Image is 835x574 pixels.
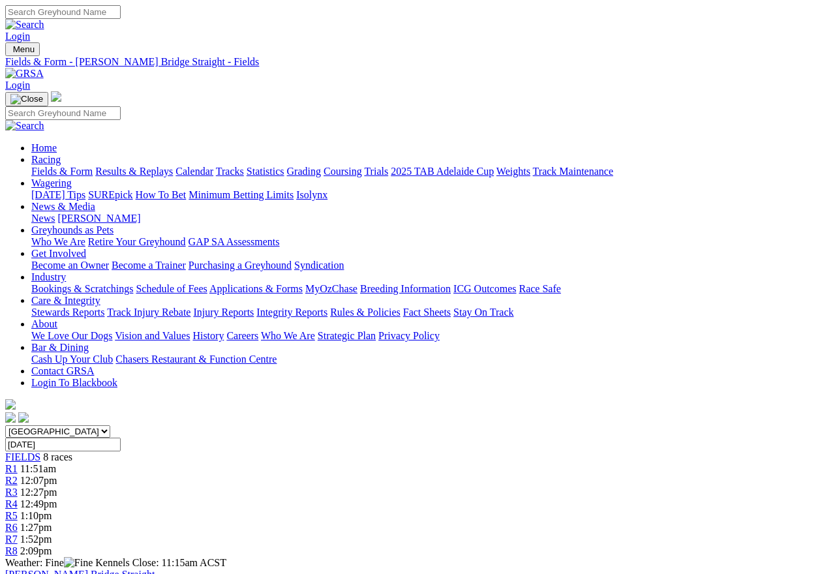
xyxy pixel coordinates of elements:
[533,166,613,177] a: Track Maintenance
[18,412,29,423] img: twitter.svg
[5,31,30,42] a: Login
[5,498,18,509] a: R4
[5,545,18,556] a: R8
[496,166,530,177] a: Weights
[31,330,112,341] a: We Love Our Dogs
[31,189,85,200] a: [DATE] Tips
[31,236,830,248] div: Greyhounds as Pets
[31,354,113,365] a: Cash Up Your Club
[5,5,121,19] input: Search
[261,330,315,341] a: Who We Are
[20,487,57,498] span: 12:27pm
[31,154,61,165] a: Racing
[115,354,277,365] a: Chasers Restaurant & Function Centre
[175,166,213,177] a: Calendar
[403,307,451,318] a: Fact Sheets
[189,260,292,271] a: Purchasing a Greyhound
[20,475,57,486] span: 12:07pm
[5,120,44,132] img: Search
[31,224,114,235] a: Greyhounds as Pets
[5,42,40,56] button: Toggle navigation
[115,330,190,341] a: Vision and Values
[10,94,43,104] img: Close
[64,557,93,569] img: Fine
[31,330,830,342] div: About
[31,283,830,295] div: Industry
[192,330,224,341] a: History
[5,463,18,474] a: R1
[189,236,280,247] a: GAP SA Assessments
[31,236,85,247] a: Who We Are
[256,307,327,318] a: Integrity Reports
[107,307,190,318] a: Track Injury Rebate
[287,166,321,177] a: Grading
[31,177,72,189] a: Wagering
[318,330,376,341] a: Strategic Plan
[5,80,30,91] a: Login
[31,318,57,329] a: About
[88,236,186,247] a: Retire Your Greyhound
[31,166,93,177] a: Fields & Form
[31,271,66,282] a: Industry
[31,307,830,318] div: Care & Integrity
[226,330,258,341] a: Careers
[112,260,186,271] a: Become a Trainer
[5,399,16,410] img: logo-grsa-white.png
[378,330,440,341] a: Privacy Policy
[95,166,173,177] a: Results & Replays
[294,260,344,271] a: Syndication
[31,213,55,224] a: News
[31,295,100,306] a: Care & Integrity
[5,92,48,106] button: Toggle navigation
[31,260,109,271] a: Become an Owner
[57,213,140,224] a: [PERSON_NAME]
[364,166,388,177] a: Trials
[5,487,18,498] span: R3
[51,91,61,102] img: logo-grsa-white.png
[136,283,207,294] a: Schedule of Fees
[193,307,254,318] a: Injury Reports
[5,510,18,521] a: R5
[5,56,830,68] a: Fields & Form - [PERSON_NAME] Bridge Straight - Fields
[5,522,18,533] a: R6
[43,451,72,462] span: 8 races
[189,189,294,200] a: Minimum Betting Limits
[31,354,830,365] div: Bar & Dining
[5,557,95,568] span: Weather: Fine
[453,307,513,318] a: Stay On Track
[136,189,187,200] a: How To Bet
[519,283,560,294] a: Race Safe
[296,189,327,200] a: Isolynx
[305,283,357,294] a: MyOzChase
[31,201,95,212] a: News & Media
[31,377,117,388] a: Login To Blackbook
[5,106,121,120] input: Search
[391,166,494,177] a: 2025 TAB Adelaide Cup
[20,534,52,545] span: 1:52pm
[5,451,40,462] a: FIELDS
[5,534,18,545] a: R7
[5,68,44,80] img: GRSA
[209,283,303,294] a: Applications & Forms
[20,510,52,521] span: 1:10pm
[31,213,830,224] div: News & Media
[31,342,89,353] a: Bar & Dining
[31,142,57,153] a: Home
[247,166,284,177] a: Statistics
[31,365,94,376] a: Contact GRSA
[5,412,16,423] img: facebook.svg
[88,189,132,200] a: SUREpick
[31,307,104,318] a: Stewards Reports
[5,475,18,486] a: R2
[5,19,44,31] img: Search
[31,283,133,294] a: Bookings & Scratchings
